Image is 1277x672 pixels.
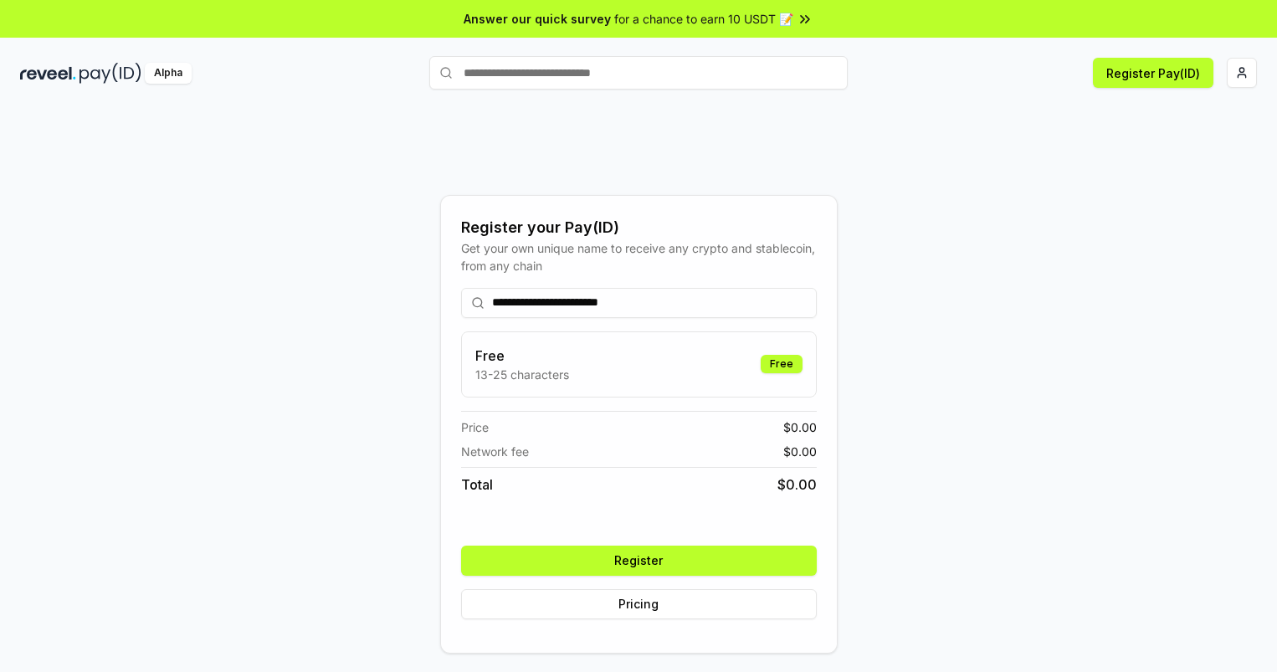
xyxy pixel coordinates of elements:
[461,443,529,460] span: Network fee
[461,475,493,495] span: Total
[20,63,76,84] img: reveel_dark
[783,443,817,460] span: $ 0.00
[464,10,611,28] span: Answer our quick survey
[461,418,489,436] span: Price
[461,216,817,239] div: Register your Pay(ID)
[783,418,817,436] span: $ 0.00
[475,346,569,366] h3: Free
[461,546,817,576] button: Register
[461,589,817,619] button: Pricing
[145,63,192,84] div: Alpha
[79,63,141,84] img: pay_id
[461,239,817,274] div: Get your own unique name to receive any crypto and stablecoin, from any chain
[475,366,569,383] p: 13-25 characters
[614,10,793,28] span: for a chance to earn 10 USDT 📝
[1093,58,1213,88] button: Register Pay(ID)
[777,475,817,495] span: $ 0.00
[761,355,803,373] div: Free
